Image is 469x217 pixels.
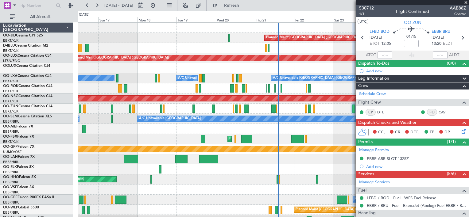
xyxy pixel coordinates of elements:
[367,203,466,208] a: EBBR / BRU - Fuel - ExecuJet (Abelag) Fuel EBBR / BRU
[370,35,382,41] span: [DATE]
[104,3,133,8] span: [DATE] - [DATE]
[3,180,20,185] a: EBBR/BRU
[3,94,52,98] a: OO-NSGCessna Citation CJ4
[366,68,466,74] div: Add new
[381,41,391,47] span: 12:05
[358,171,374,178] span: Services
[229,134,301,143] div: Planned Maint Kortrijk-[GEOGRAPHIC_DATA]
[359,147,389,153] a: Manage Permits
[358,119,417,126] span: Dispatch Checks and Weather
[378,129,385,135] span: CC,
[3,160,20,164] a: EBBR/BRU
[3,139,18,144] a: EBKT/KJK
[3,115,52,118] a: OO-SLMCessna Citation XLS
[444,129,450,135] span: DP
[139,114,201,123] div: A/C Unavailable [GEOGRAPHIC_DATA]
[432,29,450,35] span: EBBR BRU
[449,52,459,58] span: ALDT
[432,35,444,41] span: [DATE]
[72,53,169,63] div: Planned Maint [GEOGRAPHIC_DATA] ([GEOGRAPHIC_DATA])
[3,155,35,159] a: OO-LAHFalcon 7X
[3,38,18,43] a: EBKT/KJK
[3,74,17,78] span: OO-LXA
[3,165,17,169] span: OO-ELK
[395,129,400,135] span: CR
[3,54,52,58] a: OO-LUXCessna Citation CJ4
[266,33,363,42] div: Planned Maint [GEOGRAPHIC_DATA] ([GEOGRAPHIC_DATA])
[366,52,376,58] span: ATOT
[358,75,389,82] span: Leg Information
[3,89,18,93] a: EBKT/KJK
[355,195,457,204] div: No Crew [GEOGRAPHIC_DATA] ([GEOGRAPHIC_DATA] National)
[3,119,20,124] a: EBBR/BRU
[404,19,421,26] span: OO-ZUN
[3,155,18,159] span: OO-LAH
[3,150,21,154] a: UUMO/OSF
[406,34,416,40] span: 01:15
[358,19,368,24] button: UTC
[439,109,452,115] a: CAV
[3,196,17,199] span: OO-GPE
[443,41,453,47] span: ELDT
[3,125,16,128] span: OO-AIE
[367,156,409,161] div: EBBR ARR SLOT 1325Z
[3,190,20,195] a: EBBR/BRU
[3,145,17,149] span: OO-GPP
[3,105,52,108] a: OO-ZUNCessna Citation CJ4
[3,74,52,78] a: OO-LXACessna Citation CJ4
[3,135,34,139] a: OO-FSXFalcon 7X
[359,5,374,11] span: 530712
[366,164,466,169] div: Add new
[19,1,54,10] input: Trip Number
[358,187,366,194] span: Fuel
[447,60,456,67] span: (0/0)
[3,64,50,68] a: OOLUXCessna Citation CJ4
[255,17,294,22] div: Thu 21
[3,84,52,88] a: OO-ROKCessna Citation CJ4
[210,1,246,10] button: Refresh
[219,3,245,8] span: Refresh
[358,139,373,146] span: Permits
[3,175,19,179] span: OO-HHO
[178,74,292,83] div: A/C Unavailable [GEOGRAPHIC_DATA] ([GEOGRAPHIC_DATA] National)
[377,109,391,115] a: DTL
[3,34,16,37] span: OO-JID
[3,54,17,58] span: OO-LUX
[7,12,67,22] button: All Aircraft
[358,99,381,106] span: Flight Crew
[427,109,437,116] div: FO
[3,64,16,68] span: OOLUX
[3,94,18,98] span: OO-NSG
[3,200,20,205] a: EBBR/BRU
[3,165,34,169] a: OO-ELKFalcon 8X
[3,109,18,114] a: EBKT/KJK
[3,210,20,215] a: EBBR/BRU
[59,17,98,22] div: Sat 16
[3,185,17,189] span: OO-VSF
[447,170,456,177] span: (5/6)
[176,17,215,22] div: Tue 19
[378,51,392,59] input: --:--
[367,195,436,200] a: LFBD / BOD - Fuel - WFS Fuel Release
[3,125,33,128] a: OO-AIEFalcon 7X
[447,139,456,145] span: (1/1)
[3,59,20,63] a: LFSN/ENC
[3,129,20,134] a: EBBR/BRU
[216,17,255,22] div: Wed 20
[16,15,65,19] span: All Aircraft
[3,115,18,118] span: OO-SLM
[3,206,39,209] a: OO-WLPGlobal 5500
[359,91,386,97] a: Schedule Crew
[3,135,17,139] span: OO-FSX
[3,99,18,104] a: EBKT/KJK
[432,41,441,47] span: 13:20
[3,105,18,108] span: OO-ZUN
[366,109,376,116] div: CP
[450,5,466,11] span: AAB88Z
[430,129,434,135] span: FP
[294,17,333,22] div: Fri 22
[138,17,176,22] div: Mon 18
[358,210,376,217] span: Handling
[79,12,89,17] div: [DATE]
[3,34,43,37] a: OO-JIDCessna CJ1 525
